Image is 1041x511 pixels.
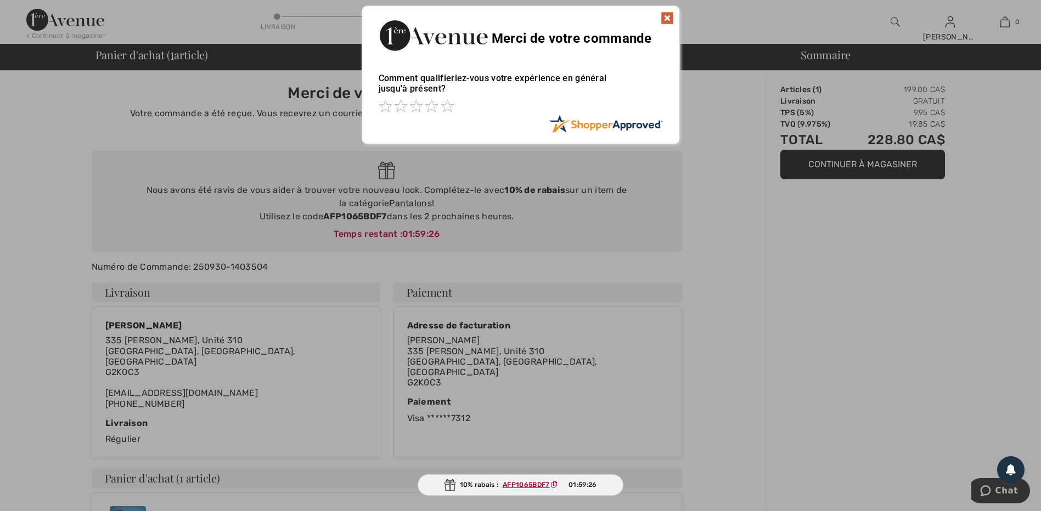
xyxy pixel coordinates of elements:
div: Comment qualifieriez-vous votre expérience en général jusqu'à présent? [379,62,663,115]
img: Gift.svg [444,479,455,491]
div: 10% rabais : [418,474,624,496]
img: Merci de votre commande [379,17,488,54]
img: x [661,12,674,25]
span: 01:59:26 [569,480,597,490]
span: Chat [24,8,47,18]
ins: AFP1065BDF7 [503,481,549,489]
span: Merci de votre commande [492,31,652,46]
